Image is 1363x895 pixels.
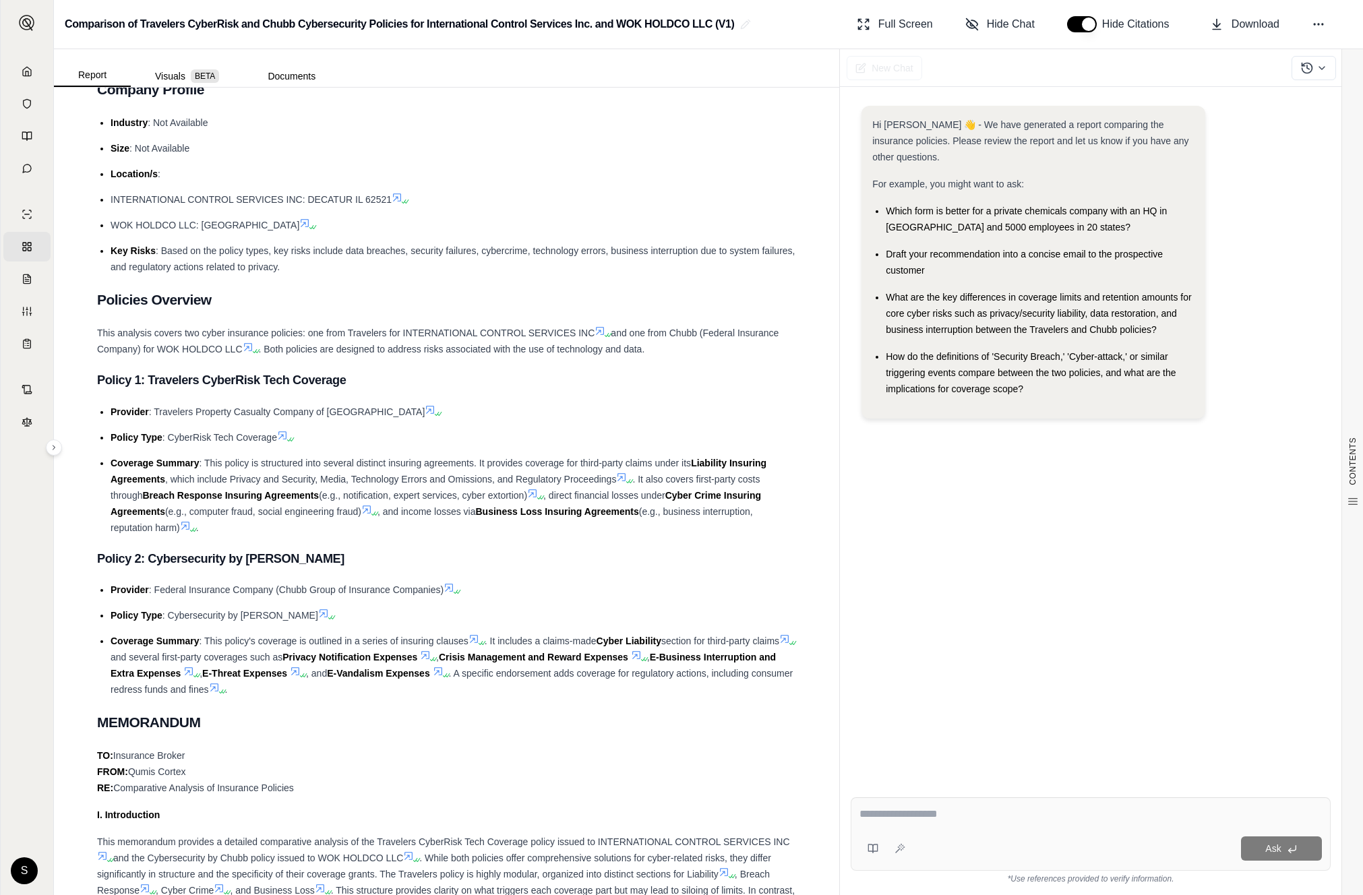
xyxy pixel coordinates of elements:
[851,11,938,38] button: Full Screen
[111,406,149,417] span: Provider
[3,154,51,183] a: Chat
[202,668,287,679] span: E-Threat Expenses
[872,119,1188,162] span: Hi [PERSON_NAME] 👋 - We have generated a report comparing the insurance policies. Please review t...
[113,782,294,793] span: Comparative Analysis of Insurance Policies
[3,199,51,229] a: Single Policy
[111,245,156,256] span: Key Risks
[97,809,160,820] strong: I. Introduction
[97,782,113,793] strong: RE:
[3,297,51,326] a: Custom Report
[111,490,761,517] span: Cyber Crime Insuring Agreements
[54,64,131,87] button: Report
[543,490,665,501] span: , direct financial losses under
[149,584,444,595] span: : Federal Insurance Company (Chubb Group of Insurance Companies)
[196,522,199,533] span: .
[886,206,1167,233] span: Which form is better for a private chemicals company with an HQ in [GEOGRAPHIC_DATA] and 5000 emp...
[1241,836,1322,861] button: Ask
[597,636,661,646] span: Cyber Liability
[111,668,793,695] span: . A specific endorsement adds coverage for regulatory actions, including consumer redress funds a...
[436,652,439,662] span: ,
[113,750,185,761] span: Insurance Broker
[142,490,319,501] span: Breach Response Insuring Agreements
[200,636,468,646] span: : This policy's coverage is outlined in a series of insuring clauses
[129,143,189,154] span: : Not Available
[851,871,1331,884] div: *Use references provided to verify information.
[65,12,735,36] h2: Comparison of Travelers CyberRisk and Chubb Cybersecurity Policies for International Control Serv...
[225,684,228,695] span: .
[111,506,753,533] span: (e.g., business interruption, reputation harm)
[131,65,243,87] button: Visuals
[1347,437,1358,485] span: CONTENTS
[377,506,476,517] span: , and income losses via
[647,652,650,662] span: ,
[97,286,796,314] h2: Policies Overview
[886,292,1191,335] span: What are the key differences in coverage limits and retention amounts for core cyber risks such a...
[158,168,160,179] span: :
[960,11,1040,38] button: Hide Chat
[1102,16,1178,32] span: Hide Citations
[97,750,113,761] strong: TO:
[148,117,208,128] span: : Not Available
[878,16,933,32] span: Full Screen
[111,458,766,485] span: Liability Insuring Agreements
[872,179,1024,189] span: For example, you might want to ask:
[987,16,1035,32] span: Hide Chat
[165,506,361,517] span: (e.g., computer fraud, social engineering fraud)
[476,506,639,517] span: Business Loss Insuring Agreements
[111,117,148,128] span: Industry
[3,232,51,261] a: Policy Comparisons
[149,406,425,417] span: : Travelers Property Casualty Company of [GEOGRAPHIC_DATA]
[162,432,277,443] span: : CyberRisk Tech Coverage
[111,474,760,501] span: . It also covers first-party costs through
[111,610,162,621] span: Policy Type
[162,610,318,621] span: : Cybersecurity by [PERSON_NAME]
[111,652,282,662] span: and several first-party coverages such as
[282,652,417,662] span: Privacy Notification Expenses
[111,636,200,646] span: Coverage Summary
[113,853,403,863] span: and the Cybersecurity by Chubb policy issued to WOK HOLDCO LLC
[439,652,628,662] span: Crisis Management and Reward Expenses
[97,766,128,777] strong: FROM:
[319,490,527,501] span: (e.g., notification, expert services, cyber extortion)
[128,766,186,777] span: Qumis Cortex
[3,329,51,359] a: Coverage Table
[11,857,38,884] div: S
[485,636,597,646] span: . It includes a claims-made
[3,264,51,294] a: Claim Coverage
[111,220,299,230] span: WOK HOLDCO LLC: [GEOGRAPHIC_DATA]
[3,57,51,86] a: Home
[327,668,430,679] span: E-Vandalism Expenses
[111,458,200,468] span: Coverage Summary
[111,584,149,595] span: Provider
[3,375,51,404] a: Contract Analysis
[111,245,795,272] span: : Based on the policy types, key risks include data breaches, security failures, cybercrime, tech...
[165,474,616,485] span: , which include Privacy and Security, Media, Technology Errors and Omissions, and Regulatory Proc...
[111,194,392,205] span: INTERNATIONAL CONTROL SERVICES INC: DECATUR IL 62521
[111,143,129,154] span: Size
[97,853,771,879] span: . While both policies offer comprehensive solutions for cyber-related risks, they differ signific...
[1232,16,1279,32] span: Download
[97,328,595,338] span: This analysis covers two cyber insurance policies: one from Travelers for INTERNATIONAL CONTROL S...
[886,351,1176,394] span: How do the definitions of 'Security Breach,' 'Cyber-attack,' or similar triggering events compare...
[111,432,162,443] span: Policy Type
[259,344,645,354] span: . Both policies are designed to address risks associated with the use of technology and data.
[1205,11,1285,38] button: Download
[3,121,51,151] a: Prompt Library
[306,668,327,679] span: , and
[661,636,779,646] span: section for third-party claims
[3,89,51,119] a: Documents Vault
[243,65,340,87] button: Documents
[1265,843,1281,854] span: Ask
[886,249,1163,276] span: Draft your recommendation into a concise email to the prospective customer
[200,458,692,468] span: : This policy is structured into several distinct insuring agreements. It provides coverage for t...
[19,15,35,31] img: Expand sidebar
[46,439,62,456] button: Expand sidebar
[97,75,796,104] h2: Company Profile
[111,168,158,179] span: Location/s
[97,708,796,737] h2: MEMORANDUM
[97,368,796,392] h3: Policy 1: Travelers CyberRisk Tech Coverage
[13,9,40,36] button: Expand sidebar
[191,69,219,83] span: BETA
[97,547,796,571] h3: Policy 2: Cybersecurity by [PERSON_NAME]
[97,836,790,847] span: This memorandum provides a detailed comparative analysis of the Travelers CyberRisk Tech Coverage...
